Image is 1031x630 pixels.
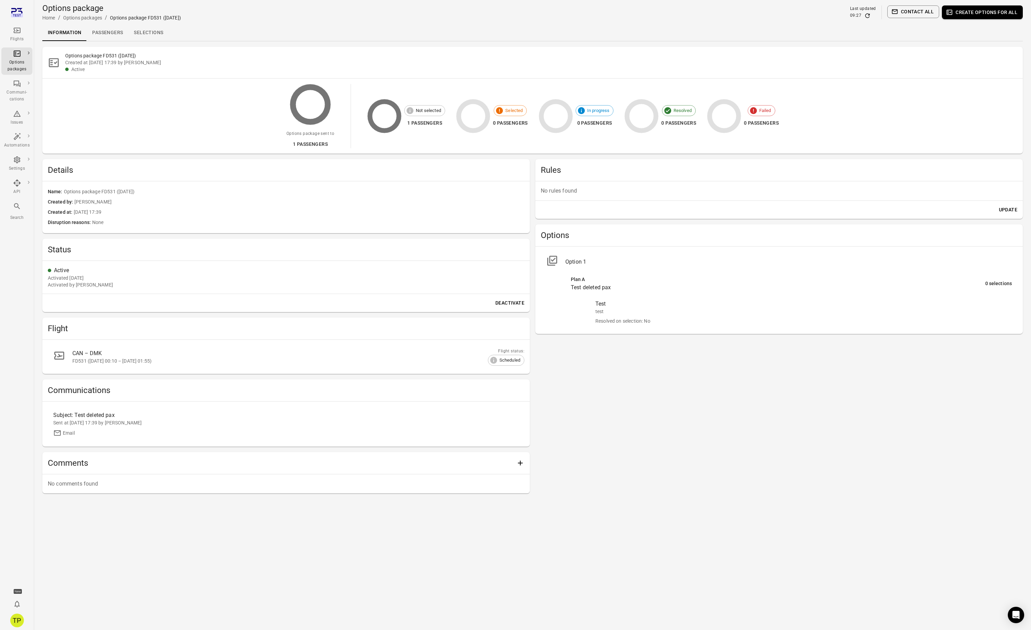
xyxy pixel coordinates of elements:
[63,430,75,436] div: Email
[65,59,1017,66] div: Created at [DATE] 17:39 by [PERSON_NAME]
[4,119,30,126] div: Issues
[583,107,613,114] span: In progress
[1,47,32,75] a: Options packages
[48,165,524,176] h2: Details
[565,258,1012,266] div: Option 1
[42,25,1023,41] div: Local navigation
[1,200,32,223] button: Search
[595,318,1012,324] div: Resolved on selection: No
[488,348,524,355] div: Flight status:
[64,188,524,196] span: Options package FD531 ([DATE])
[1,24,32,45] a: Flights
[670,107,695,114] span: Resolved
[48,198,74,206] span: Created by
[4,214,30,221] div: Search
[74,198,524,206] span: [PERSON_NAME]
[12,588,24,595] div: Tooltip anchor
[1008,607,1024,623] div: Open Intercom Messenger
[4,89,30,103] div: Communi-cations
[42,15,55,20] a: Home
[541,187,1017,195] p: No rules found
[65,52,1017,59] h2: Options package FD531 ([DATE])
[72,358,508,364] div: FD531 ([DATE] 00:10 – [DATE] 01:55)
[496,357,524,364] span: Scheduled
[42,14,181,22] nav: Breadcrumbs
[996,204,1020,216] button: Update
[48,480,524,488] p: No comments found
[48,385,524,396] h2: Communications
[571,283,985,292] div: Test deleted pax
[1,130,32,151] a: Automations
[286,140,334,149] div: 1 passengers
[48,407,524,441] a: Subject: Test deleted paxSent at [DATE] 17:39 by [PERSON_NAME]Email
[404,119,445,127] div: 1 passengers
[74,209,524,216] span: [DATE] 17:39
[53,419,519,426] div: Sent at [DATE] 17:39 by [PERSON_NAME]
[744,119,779,127] div: 0 passengers
[502,107,526,114] span: Selected
[850,12,861,19] div: 09:27
[54,266,524,275] div: Active
[1,177,32,197] a: API
[48,219,92,226] span: Disruption reasons
[887,5,939,18] button: Contact all
[71,66,1017,73] div: Active
[541,230,1017,241] h2: Options
[4,188,30,195] div: API
[48,209,74,216] span: Created at
[1,154,32,174] a: Settings
[661,119,696,127] div: 0 passengers
[48,281,113,288] div: Activated by [PERSON_NAME]
[8,611,27,630] button: Tómas Páll Máté
[48,244,524,255] h2: Status
[48,323,524,334] h2: Flight
[10,597,24,611] button: Notifications
[595,300,1012,308] div: Test
[571,276,985,283] div: Plan A
[105,14,107,22] li: /
[48,275,84,281] div: 2 Sep 2025 17:39
[10,614,24,627] div: TP
[4,59,30,73] div: Options packages
[864,12,871,19] button: Refresh data
[985,280,1012,288] div: 0 selections
[493,297,527,309] button: Deactivate
[576,119,614,127] div: 0 passengers
[4,36,30,43] div: Flights
[58,14,60,22] li: /
[4,165,30,172] div: Settings
[1,78,32,105] a: Communi-cations
[92,219,524,226] span: None
[42,25,87,41] a: Information
[1,108,32,128] a: Issues
[286,130,334,137] div: Options package sent to
[63,15,102,20] a: Options packages
[128,25,169,41] a: Selections
[48,188,64,196] span: Name
[87,25,128,41] a: Passengers
[493,119,528,127] div: 0 passengers
[4,142,30,149] div: Automations
[48,345,524,368] a: CAN – DMKFD531 ([DATE] 00:10 – [DATE] 01:55)
[53,411,402,419] div: Subject: Test deleted pax
[42,3,181,14] h1: Options package
[513,456,527,470] button: Add comment
[110,14,181,21] div: Options package FD531 ([DATE])
[48,458,513,468] h2: Comments
[850,5,876,12] div: Last updated
[541,165,1017,176] h2: Rules
[942,5,1023,19] button: Create options for all
[72,349,508,358] div: CAN – DMK
[595,308,1012,315] div: test
[412,107,445,114] span: Not selected
[755,107,775,114] span: Failed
